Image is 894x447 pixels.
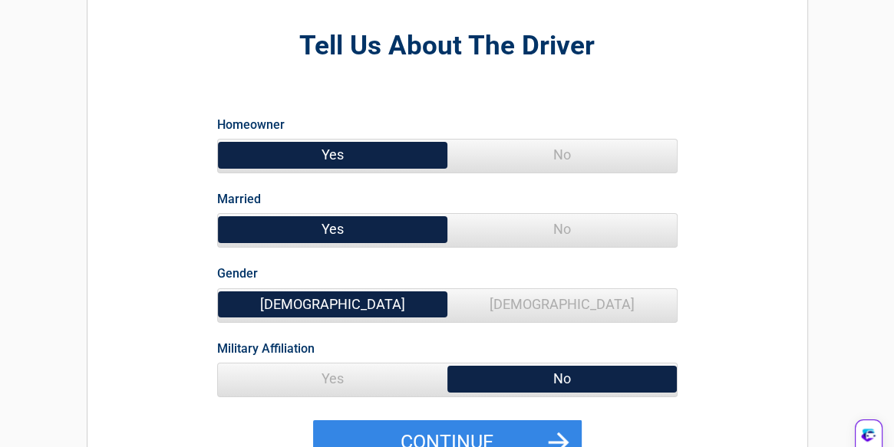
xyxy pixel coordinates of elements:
h2: Tell Us About The Driver [172,28,723,64]
label: Gender [217,263,258,284]
span: Yes [218,140,447,170]
label: Homeowner [217,114,285,135]
span: No [447,140,677,170]
span: No [447,214,677,245]
span: [DEMOGRAPHIC_DATA] [218,289,447,320]
label: Married [217,189,261,209]
span: Yes [218,214,447,245]
span: Yes [218,363,447,394]
span: [DEMOGRAPHIC_DATA] [447,289,677,320]
img: wiRPAZEX6Qd5GkipxmnKhIy308phxjiv+EHaKbQ5Ce+h88AAAAASUVORK5CYII= [858,424,879,445]
label: Military Affiliation [217,338,315,359]
span: No [447,363,677,394]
